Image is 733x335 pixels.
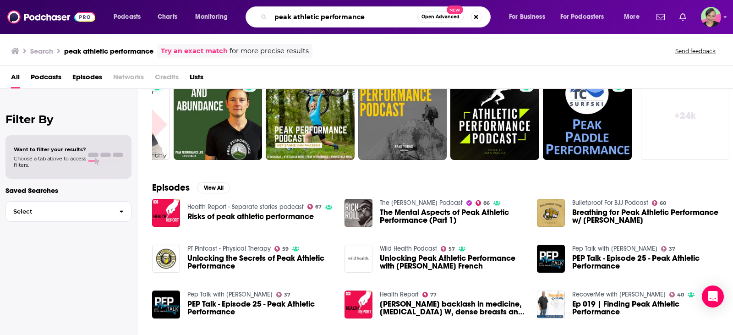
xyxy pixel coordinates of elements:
span: New [447,5,463,14]
a: Try an exact match [161,46,228,56]
a: Show notifications dropdown [676,9,690,25]
img: Trump backlash in medicine, meningococcal W, dense breasts and cancer, peak athletic performance ... [345,291,372,319]
img: Breathing for Peak Athletic Performance w/ Brian Lai [537,199,565,227]
span: Charts [158,11,177,23]
a: Pep Talk with Dr Eric Nepute [572,245,657,253]
a: 86 [476,200,490,206]
a: 62 [358,71,447,160]
span: Select [6,209,112,214]
a: PEP Talk - Episode 25 - Peak Athletic Performance [572,254,718,270]
h2: Episodes [152,182,190,193]
span: 77 [430,293,437,297]
a: Wild Health Podcast [380,245,437,253]
span: 59 [282,247,289,251]
a: Health Report - Separate stories podcast [187,203,304,211]
span: Monitoring [195,11,228,23]
a: Breathing for Peak Athletic Performance w/ Brian Lai [572,209,718,224]
span: 67 [315,205,322,209]
a: All [11,70,20,88]
span: Unlocking Peak Athletic Performance with [PERSON_NAME] French [380,254,526,270]
span: Networks [113,70,144,88]
a: Bulletproof For BJJ Podcast [572,199,648,207]
span: Podcasts [114,11,141,23]
span: 57 [449,247,455,251]
a: Trump backlash in medicine, meningococcal W, dense breasts and cancer, peak athletic performance ... [380,300,526,316]
span: 37 [284,293,290,297]
a: The Mental Aspects of Peak Athletic Performance (Part 1) [380,209,526,224]
a: 57 [174,71,263,160]
span: For Business [509,11,545,23]
span: Choose a tab above to access filters. [14,155,86,168]
a: Pep Talk with Dr Eric Nepute [187,291,273,298]
a: 37 [276,292,291,297]
a: 40 [669,292,684,297]
a: Ep 019 | Finding Peak Athletic Performance [537,291,565,319]
a: 67 [307,204,322,209]
img: Unlocking the Secrets of Peak Athletic Performance [152,245,180,273]
button: Send feedback [673,47,718,55]
img: Unlocking Peak Athletic Performance with Dr. Duncan French [345,245,372,273]
img: The Mental Aspects of Peak Athletic Performance (Part 1) [345,199,372,227]
span: Open Advanced [421,15,459,19]
button: Open AdvancedNew [417,11,464,22]
a: Unlocking Peak Athletic Performance with Dr. Duncan French [380,254,526,270]
a: 77 [422,292,437,297]
button: Select [5,201,131,222]
a: PT Pintcast - Physical Therapy [187,245,271,253]
span: Risks of peak athletic performance [187,213,314,220]
img: Risks of peak athletic performance [152,199,180,227]
a: Lists [190,70,203,88]
span: Logged in as LizDVictoryBelt [701,7,721,27]
a: 60 [652,200,667,206]
a: 28 [450,71,539,160]
img: Podchaser - Follow, Share and Rate Podcasts [7,8,95,26]
span: More [624,11,640,23]
a: 39 [266,71,355,160]
span: Unlocking the Secrets of Peak Athletic Performance [187,254,334,270]
a: +24k [641,71,730,160]
span: Want to filter your results? [14,146,86,153]
a: Ep 019 | Finding Peak Athletic Performance [572,300,718,316]
p: Saved Searches [5,186,131,195]
button: Show profile menu [701,7,721,27]
a: The Rich Roll Podcast [380,199,463,207]
button: open menu [189,10,240,24]
img: User Profile [701,7,721,27]
div: Open Intercom Messenger [702,286,724,308]
span: [PERSON_NAME] backlash in medicine, [MEDICAL_DATA] W, dense breasts and [MEDICAL_DATA], peak athl... [380,300,526,316]
a: 57 [441,246,455,252]
a: 59 [274,246,289,252]
a: PEP Talk - Episode 25 - Peak Athletic Performance [187,300,334,316]
a: Podcasts [31,70,61,88]
button: open menu [554,10,618,24]
div: Search podcasts, credits, & more... [254,6,499,27]
a: Episodes [72,70,102,88]
span: for more precise results [230,46,309,56]
h2: Filter By [5,113,131,126]
button: open menu [618,10,651,24]
a: Health Report [380,291,419,298]
span: 40 [677,293,684,297]
img: PEP Talk - Episode 25 - Peak Athletic Performance [152,291,180,319]
button: View All [197,182,230,193]
a: EpisodesView All [152,182,230,193]
button: open menu [503,10,557,24]
a: Show notifications dropdown [653,9,668,25]
img: PEP Talk - Episode 25 - Peak Athletic Performance [537,245,565,273]
span: Breathing for Peak Athletic Performance w/ [PERSON_NAME] [572,209,718,224]
button: open menu [107,10,153,24]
